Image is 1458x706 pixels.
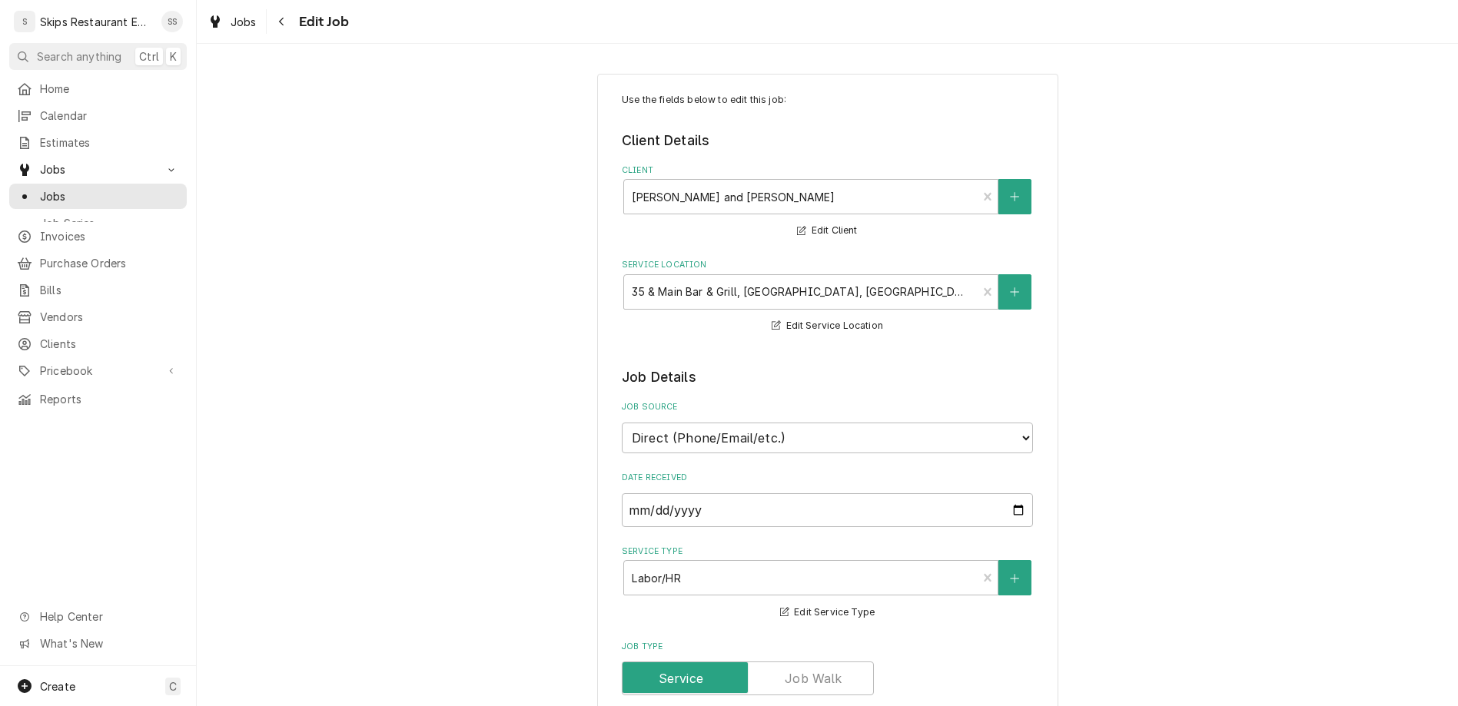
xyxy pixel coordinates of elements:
[998,179,1031,214] button: Create New Client
[622,259,1033,271] label: Service Location
[40,309,179,325] span: Vendors
[9,631,187,656] a: Go to What's New
[1010,573,1019,584] svg: Create New Service
[40,608,178,625] span: Help Center
[622,545,1033,558] label: Service Type
[294,12,349,32] span: Edit Job
[998,274,1031,310] button: Create New Location
[9,250,187,276] a: Purchase Orders
[40,363,156,379] span: Pricebook
[9,224,187,249] a: Invoices
[14,11,35,32] div: S
[795,221,859,240] button: Edit Client
[9,604,187,629] a: Go to Help Center
[9,157,187,182] a: Go to Jobs
[9,386,187,412] a: Reports
[622,131,1033,151] legend: Client Details
[9,184,187,209] a: Jobs
[622,164,1033,177] label: Client
[9,331,187,356] a: Clients
[9,277,187,303] a: Bills
[40,161,156,177] span: Jobs
[9,76,187,101] a: Home
[40,336,179,352] span: Clients
[622,164,1033,240] div: Client
[622,641,1033,653] label: Job Type
[201,9,263,35] a: Jobs
[40,391,179,407] span: Reports
[40,635,178,651] span: What's New
[40,228,179,244] span: Invoices
[9,210,187,236] a: Job Series
[1010,191,1019,202] svg: Create New Client
[622,367,1033,387] legend: Job Details
[40,255,179,271] span: Purchase Orders
[40,14,153,30] div: Skips Restaurant Equipment
[40,680,75,693] span: Create
[40,282,179,298] span: Bills
[161,11,183,32] div: SS
[40,215,179,231] span: Job Series
[170,48,177,65] span: K
[622,401,1033,452] div: Job Source
[622,493,1033,527] input: yyyy-mm-dd
[40,188,179,204] span: Jobs
[778,603,877,622] button: Edit Service Type
[9,358,187,383] a: Go to Pricebook
[161,11,183,32] div: Shan Skipper's Avatar
[622,259,1033,335] div: Service Location
[622,472,1033,484] label: Date Received
[40,108,179,124] span: Calendar
[9,103,187,128] a: Calendar
[622,93,1033,107] p: Use the fields below to edit this job:
[9,304,187,330] a: Vendors
[1010,287,1019,297] svg: Create New Location
[169,678,177,694] span: C
[40,81,179,97] span: Home
[231,14,257,30] span: Jobs
[270,9,294,34] button: Navigate back
[37,48,121,65] span: Search anything
[769,317,885,336] button: Edit Service Location
[622,641,1033,695] div: Job Type
[622,472,1033,526] div: Date Received
[622,401,1033,413] label: Job Source
[9,43,187,70] button: Search anythingCtrlK
[622,545,1033,621] div: Service Type
[40,134,179,151] span: Estimates
[998,560,1031,595] button: Create New Service
[139,48,159,65] span: Ctrl
[9,130,187,155] a: Estimates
